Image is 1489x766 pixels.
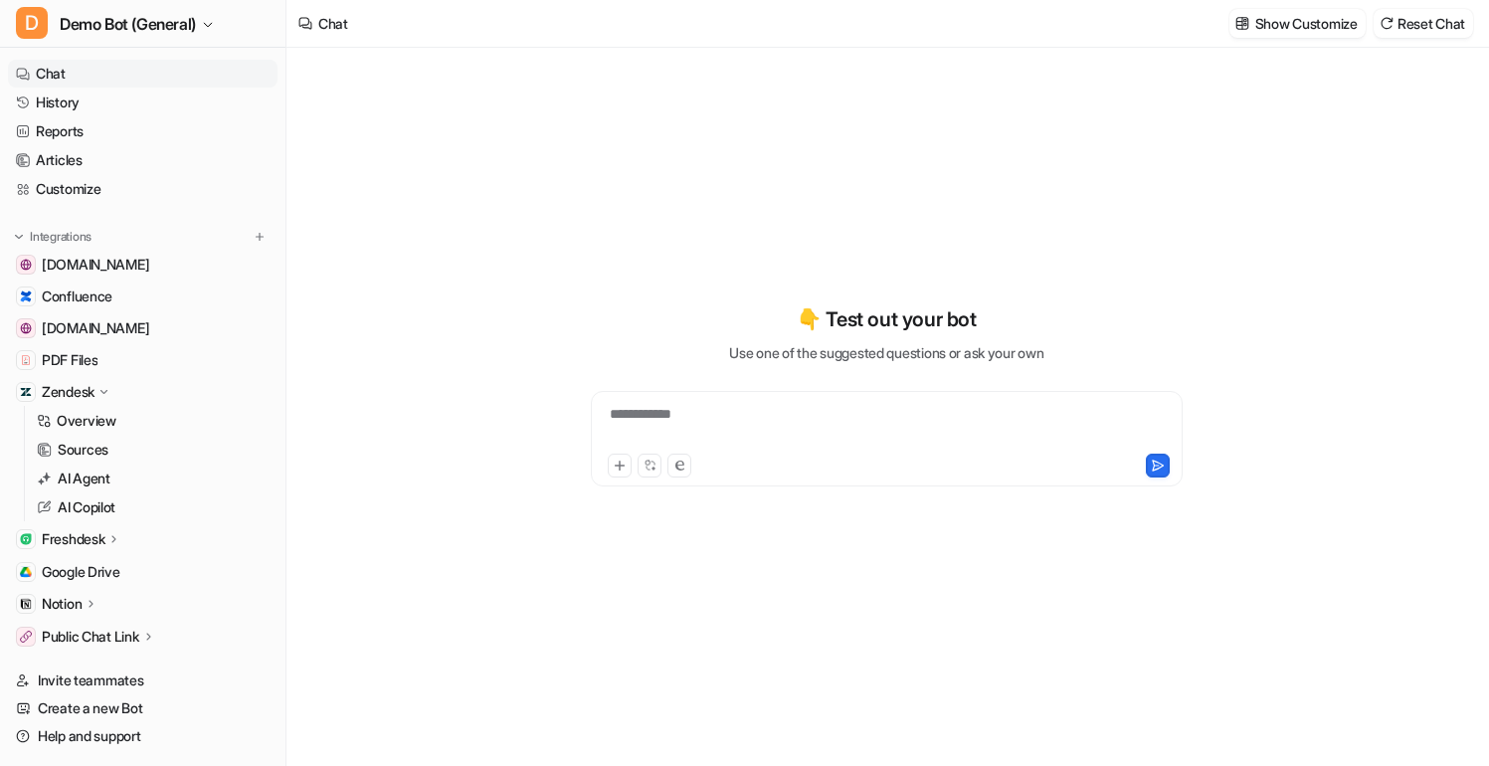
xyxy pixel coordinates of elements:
img: customize [1235,16,1249,31]
a: Customize [8,175,278,203]
a: www.atlassian.com[DOMAIN_NAME] [8,314,278,342]
p: Use one of the suggested questions or ask your own [729,342,1043,363]
p: Public Chat Link [42,627,139,647]
a: AI Copilot [29,493,278,521]
a: Reports [8,117,278,145]
img: Notion [20,598,32,610]
p: Notion [42,594,82,614]
div: Chat [318,13,348,34]
span: Demo Bot (General) [60,10,196,38]
a: PDF FilesPDF Files [8,346,278,374]
a: Create a new Bot [8,694,278,722]
p: Freshdesk [42,529,104,549]
span: Google Drive [42,562,120,582]
a: AI Agent [29,465,278,492]
img: www.atlassian.com [20,322,32,334]
img: Freshdesk [20,533,32,545]
a: Sources [29,436,278,464]
a: www.airbnb.com[DOMAIN_NAME] [8,251,278,279]
img: Confluence [20,290,32,302]
button: Reset Chat [1374,9,1473,38]
img: reset [1380,16,1394,31]
button: Integrations [8,227,97,247]
a: History [8,89,278,116]
span: D [16,7,48,39]
img: Public Chat Link [20,631,32,643]
span: [DOMAIN_NAME] [42,318,149,338]
span: Confluence [42,287,112,306]
span: [DOMAIN_NAME] [42,255,149,275]
img: menu_add.svg [253,230,267,244]
a: Overview [29,407,278,435]
p: Overview [57,411,116,431]
p: Integrations [30,229,92,245]
a: Help and support [8,722,278,750]
img: Zendesk [20,386,32,398]
img: expand menu [12,230,26,244]
a: Google DriveGoogle Drive [8,558,278,586]
a: Chat [8,60,278,88]
p: AI Copilot [58,497,115,517]
button: Show Customize [1229,9,1366,38]
p: Sources [58,440,108,460]
img: PDF Files [20,354,32,366]
a: ConfluenceConfluence [8,283,278,310]
p: 👇 Test out your bot [797,304,976,334]
p: Show Customize [1255,13,1358,34]
p: Zendesk [42,382,94,402]
img: www.airbnb.com [20,259,32,271]
a: Invite teammates [8,667,278,694]
img: Google Drive [20,566,32,578]
a: Articles [8,146,278,174]
span: PDF Files [42,350,97,370]
p: AI Agent [58,469,110,488]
